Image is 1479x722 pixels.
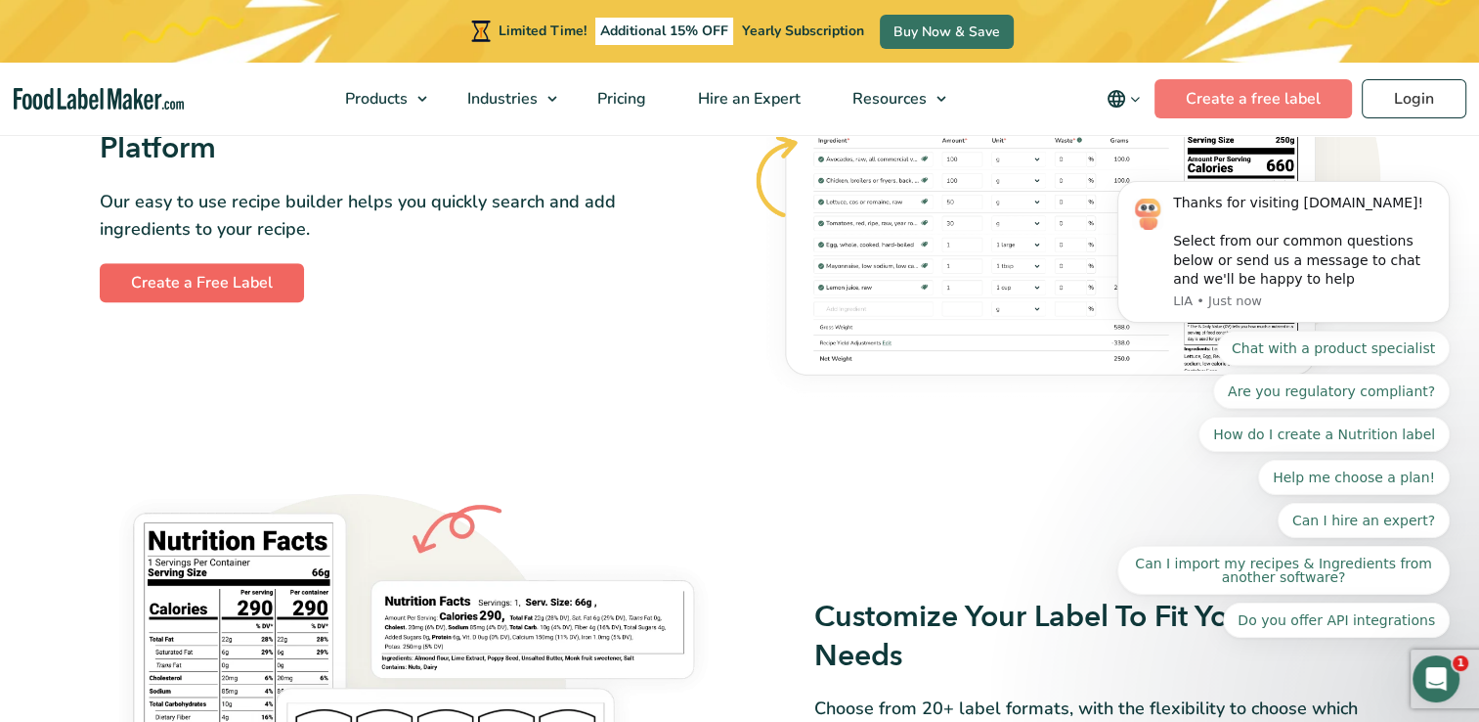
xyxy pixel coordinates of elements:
[880,15,1014,49] a: Buy Now & Save
[100,263,304,302] a: Create a Free Label
[595,18,733,45] span: Additional 15% OFF
[827,63,956,135] a: Resources
[742,22,864,40] span: Yearly Subscription
[673,63,822,135] a: Hire an Expert
[814,598,1380,675] h3: Customize Your Label To Fit Your Market Needs
[847,88,929,110] span: Resources
[100,188,666,245] p: Our easy to use recipe builder helps you quickly search and add ingredients to your recipe.
[461,88,540,110] span: Industries
[591,88,648,110] span: Pricing
[339,88,410,110] span: Products
[100,91,666,168] h3: Easily Create Recipes With Our Intuitive Platform
[692,88,803,110] span: Hire an Expert
[499,22,587,40] span: Limited Time!
[572,63,668,135] a: Pricing
[1413,655,1459,702] iframe: Intercom live chat
[442,63,567,135] a: Industries
[1453,655,1468,671] span: 1
[320,63,437,135] a: Products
